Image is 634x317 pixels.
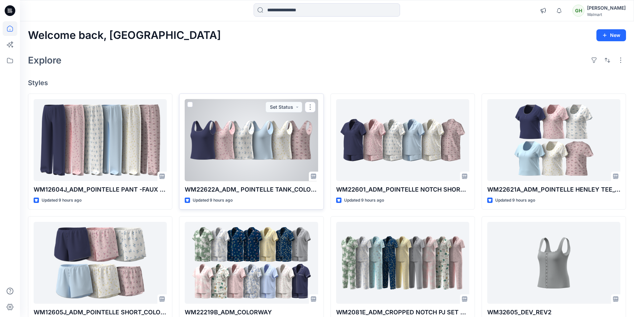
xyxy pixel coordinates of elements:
[495,197,535,204] p: Updated 9 hours ago
[587,4,626,12] div: [PERSON_NAME]
[185,99,318,181] a: WM22622A_ADM_ POINTELLE TANK_COLORWAY
[336,185,469,194] p: WM22601_ADM_POINTELLE NOTCH SHORTIE_COLORWAY
[34,99,167,181] a: WM12604J_ADM_POINTELLE PANT -FAUX FLY & BUTTONS + PICOT_COLORWAY
[587,12,626,17] div: Walmart
[42,197,82,204] p: Updated 9 hours ago
[34,185,167,194] p: WM12604J_ADM_POINTELLE PANT -FAUX FLY & BUTTONS + PICOT_COLORWAY
[185,185,318,194] p: WM22622A_ADM_ POINTELLE TANK_COLORWAY
[193,197,233,204] p: Updated 9 hours ago
[34,222,167,304] a: WM12605J_ADM_POINTELLE SHORT_COLORWAY
[572,5,584,17] div: GH
[336,308,469,317] p: WM2081E_ADM_CROPPED NOTCH PJ SET w/ STRAIGHT HEM TOP_COLORWAY
[28,79,626,87] h4: Styles
[487,222,620,304] a: WM32605_DEV_REV2
[487,99,620,181] a: WM22621A_ADM_POINTELLE HENLEY TEE_COLORWAY
[487,308,620,317] p: WM32605_DEV_REV2
[34,308,167,317] p: WM12605J_ADM_POINTELLE SHORT_COLORWAY
[336,222,469,304] a: WM2081E_ADM_CROPPED NOTCH PJ SET w/ STRAIGHT HEM TOP_COLORWAY
[28,29,221,42] h2: Welcome back, [GEOGRAPHIC_DATA]
[185,222,318,304] a: WM22219B_ADM_COLORWAY
[596,29,626,41] button: New
[336,99,469,181] a: WM22601_ADM_POINTELLE NOTCH SHORTIE_COLORWAY
[344,197,384,204] p: Updated 9 hours ago
[487,185,620,194] p: WM22621A_ADM_POINTELLE HENLEY TEE_COLORWAY
[28,55,62,66] h2: Explore
[185,308,318,317] p: WM22219B_ADM_COLORWAY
